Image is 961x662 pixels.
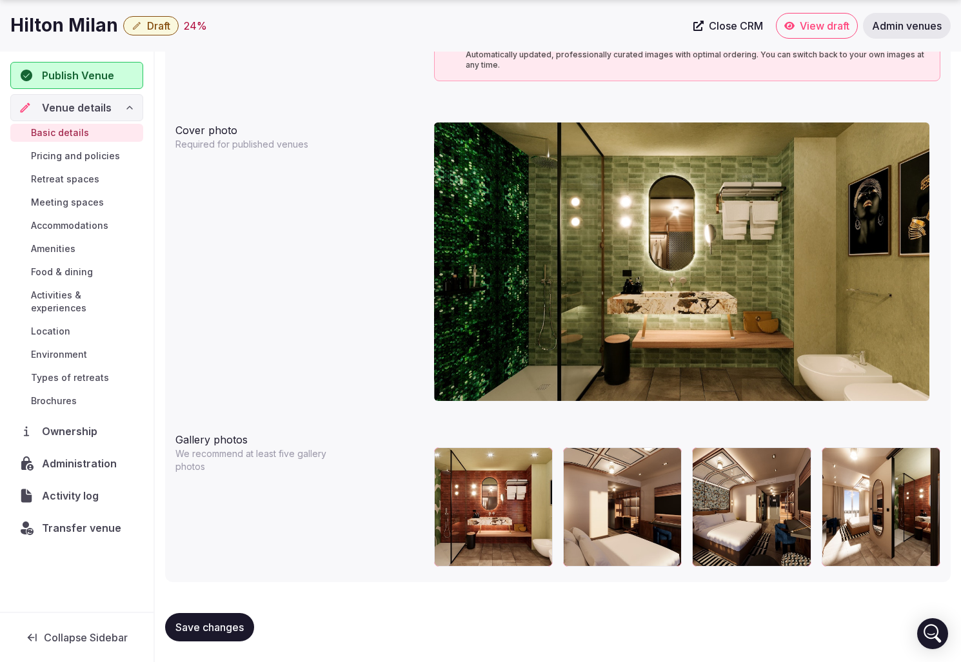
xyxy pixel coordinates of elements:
[31,394,77,407] span: Brochures
[42,520,121,536] span: Transfer venue
[10,170,143,188] a: Retreat spaces
[42,488,104,503] span: Activity log
[822,447,940,566] div: cGiUbTLgE0qY9MSylNApxw_Camera_Hotel_Matteo_1.jpg.jpg?h=3463&w=5000
[31,371,109,384] span: Types of retreats
[872,19,942,32] span: Admin venues
[686,13,771,39] a: Close CRM
[863,13,951,39] a: Admin venues
[692,447,811,566] div: KR8yWlXAoEKYgULtgJWSvg_Camera_Hotel_Matteo2.jpg.jpg?h=3463&w=5000
[31,173,99,186] span: Retreat spaces
[42,456,122,471] span: Administration
[10,263,143,281] a: Food & dining
[31,266,93,278] span: Food & dining
[165,613,254,641] button: Save changes
[184,18,207,34] button: 24%
[42,100,112,115] span: Venue details
[31,242,75,255] span: Amenities
[42,68,114,83] span: Publish Venue
[184,18,207,34] div: 24 %
[31,325,70,338] span: Location
[10,62,143,89] button: Publish Venue
[10,418,143,445] a: Ownership
[563,447,682,566] div: ZD2zPYcAYEqYvucxiCZbrw_Camera_Hotel_Matteo3.jpg.jpg?h=3463&w=5000
[175,138,341,151] p: Required for published venues
[31,219,108,232] span: Accommodations
[31,126,89,139] span: Basic details
[31,289,138,315] span: Activities & experiences
[31,196,104,209] span: Meeting spaces
[10,217,143,235] a: Accommodations
[175,621,244,634] span: Save changes
[10,147,143,165] a: Pricing and policies
[776,13,858,39] a: View draft
[31,348,87,361] span: Environment
[434,122,929,401] img: SfKMlwvc0Wr175moF0HPQ_IMG_2850.jpg.jpg?h=3809&w=5500
[10,369,143,387] a: Types of retreats
[42,423,103,439] span: Ownership
[10,240,143,258] a: Amenities
[10,450,143,477] a: Administration
[123,16,179,35] button: Draft
[10,482,143,509] a: Activity log
[10,13,118,38] h1: Hilton Milan
[31,150,120,162] span: Pricing and policies
[10,346,143,364] a: Environment
[10,286,143,317] a: Activities & experiences
[10,514,143,541] button: Transfer venue
[10,392,143,410] a: Brochures
[175,427,424,447] div: Gallery photos
[175,117,424,138] div: Cover photo
[917,618,948,649] div: Open Intercom Messenger
[175,447,341,473] p: We recommend at least five gallery photos
[147,19,170,32] span: Draft
[10,322,143,340] a: Location
[44,631,128,644] span: Collapse Sidebar
[800,19,849,32] span: View draft
[434,447,553,566] div: 2eIlcLuLZUitq2nkrf80A_IMG_2846.jpg.jpg?h=3809&w=5500
[10,623,143,652] button: Collapse Sidebar
[10,124,143,142] a: Basic details
[10,193,143,211] a: Meeting spaces
[709,19,763,32] span: Close CRM
[466,50,929,70] p: Automatically updated, professionally curated images with optimal ordering. You can switch back t...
